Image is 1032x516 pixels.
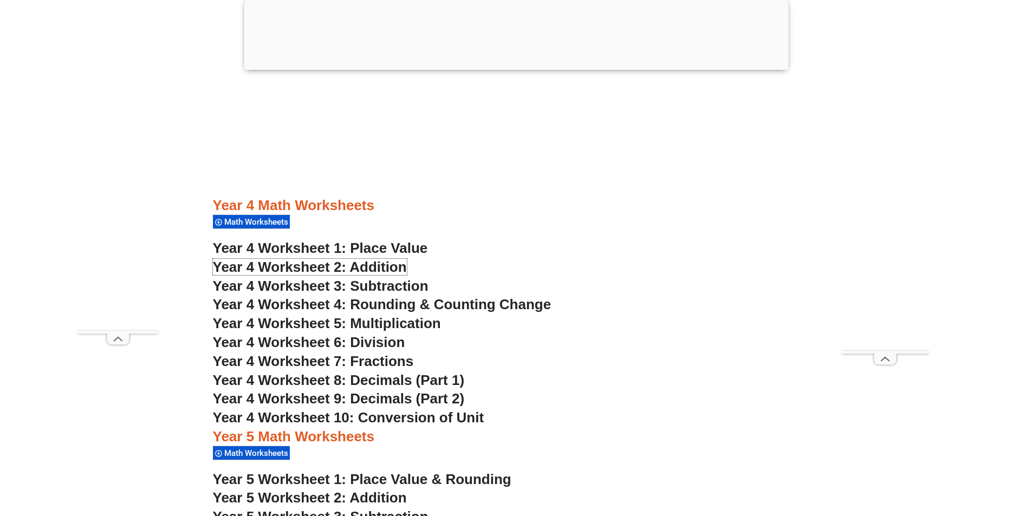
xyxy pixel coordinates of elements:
h3: Year 4 Math Worksheets [213,197,820,215]
iframe: Chat Widget [852,394,1032,516]
a: Year 5 Worksheet 1: Place Value & Rounding [213,471,511,487]
a: Year 4 Worksheet 7: Fractions [213,353,414,369]
a: Year 4 Worksheet 10: Conversion of Unit [213,409,484,426]
a: Year 5 Worksheet 2: Addition [213,489,407,506]
a: Year 4 Worksheet 9: Decimals (Part 2) [213,390,465,407]
iframe: Advertisement [191,34,841,186]
div: Math Worksheets [213,446,290,460]
a: Year 4 Worksheet 4: Rounding & Counting Change [213,296,551,312]
a: Year 4 Worksheet 8: Decimals (Part 1) [213,372,465,388]
h3: Year 5 Math Worksheets [213,428,820,446]
iframe: Advertisement [77,26,159,331]
iframe: Advertisement [842,26,929,351]
a: Year 4 Worksheet 6: Division [213,334,405,350]
a: Year 4 Worksheet 1: Place Value [213,240,428,256]
a: Year 4 Worksheet 2: Addition [213,259,407,275]
a: Year 4 Worksheet 5: Multiplication [213,315,441,331]
span: Math Worksheets [224,217,291,227]
span: Math Worksheets [224,448,291,458]
a: Year 4 Worksheet 3: Subtraction [213,278,429,294]
div: Math Worksheets [213,214,290,229]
